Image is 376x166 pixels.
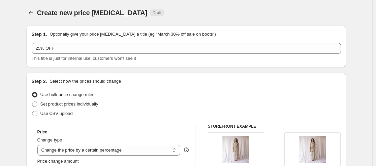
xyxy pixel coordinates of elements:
[32,43,341,54] input: 30% off holiday sale
[32,78,47,85] h2: Step 2.
[40,101,98,107] span: Set product prices individually
[153,10,161,15] span: Draft
[32,31,47,38] h2: Step 1.
[299,136,326,163] img: CLEOPATRA-1_80x.jpg
[40,111,73,116] span: Use CSV upload
[183,147,190,153] div: help
[222,136,249,163] img: CLEOPATRA-1_80x.jpg
[37,159,79,164] span: Price change amount
[208,124,341,129] h6: STOREFRONT EXAMPLE
[32,56,136,61] span: This title is just for internal use, customers won't see it
[50,31,216,38] p: Optionally give your price [MEDICAL_DATA] a title (eg "March 30% off sale on boots")
[37,9,148,16] span: Create new price [MEDICAL_DATA]
[40,92,94,97] span: Use bulk price change rules
[37,129,47,135] h3: Price
[50,78,121,85] p: Select how the prices should change
[26,8,36,17] button: Price change jobs
[37,137,62,142] span: Change type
